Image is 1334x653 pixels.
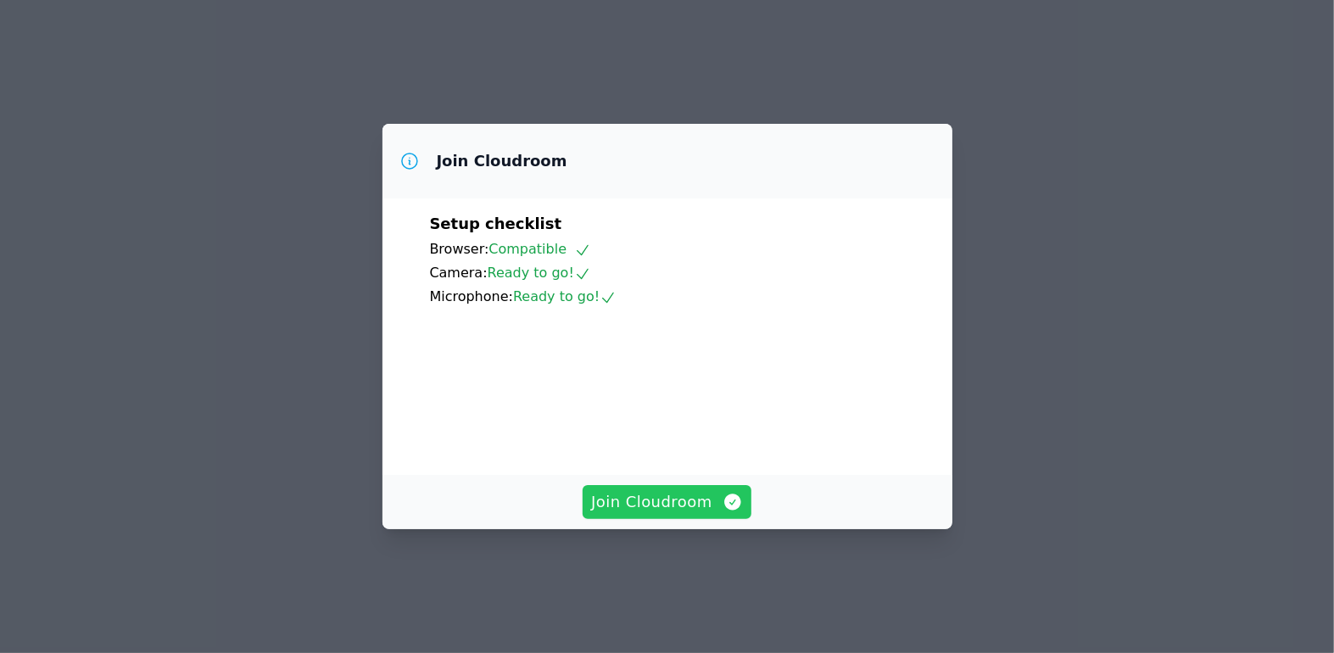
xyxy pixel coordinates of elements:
[430,288,514,304] span: Microphone:
[591,490,743,514] span: Join Cloudroom
[488,265,591,281] span: Ready to go!
[437,151,567,171] h3: Join Cloudroom
[513,288,617,304] span: Ready to go!
[430,241,489,257] span: Browser:
[430,215,562,232] span: Setup checklist
[430,265,488,281] span: Camera:
[488,241,591,257] span: Compatible
[583,485,751,519] button: Join Cloudroom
